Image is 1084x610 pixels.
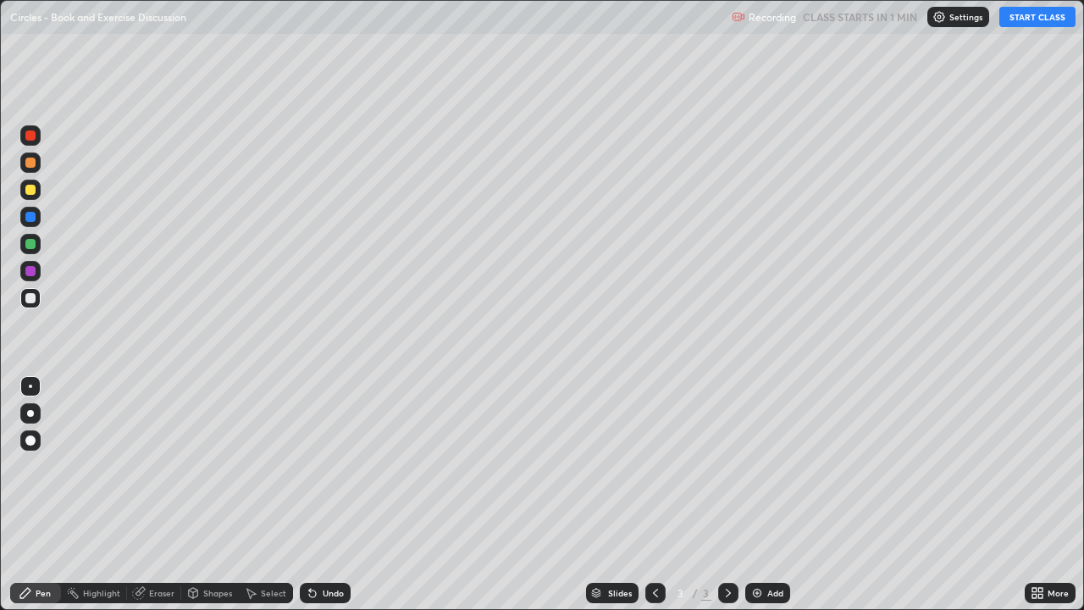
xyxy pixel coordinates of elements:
div: More [1048,589,1069,597]
h5: CLASS STARTS IN 1 MIN [803,9,917,25]
p: Recording [749,11,796,24]
div: / [693,588,698,598]
button: START CLASS [999,7,1076,27]
div: 3 [701,585,711,601]
div: Eraser [149,589,174,597]
div: Shapes [203,589,232,597]
div: Undo [323,589,344,597]
div: Slides [608,589,632,597]
div: Select [261,589,286,597]
div: Pen [36,589,51,597]
p: Settings [949,13,982,21]
img: class-settings-icons [932,10,946,24]
p: Circles - Book and Exercise Discussion [10,10,186,24]
div: Highlight [83,589,120,597]
img: add-slide-button [750,586,764,600]
div: 3 [672,588,689,598]
img: recording.375f2c34.svg [732,10,745,24]
div: Add [767,589,783,597]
